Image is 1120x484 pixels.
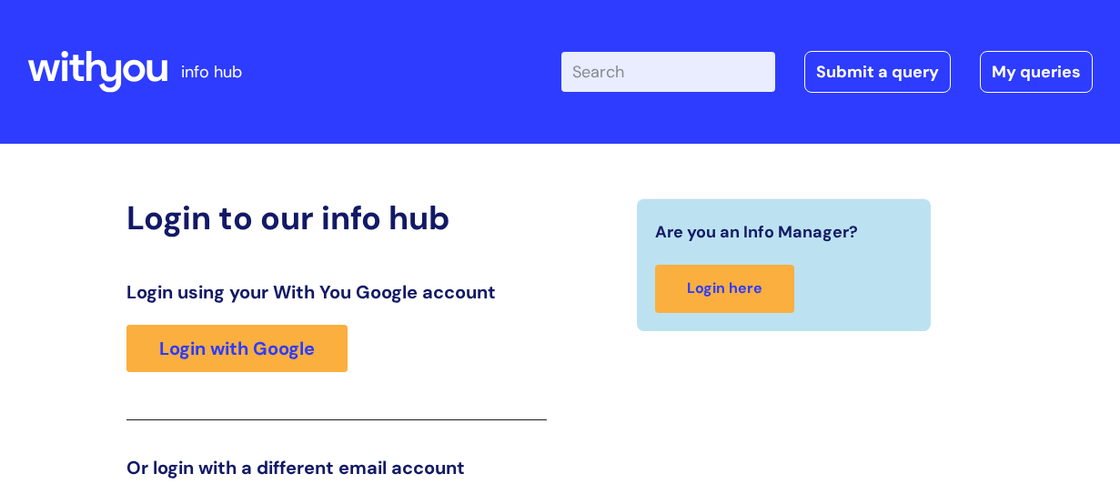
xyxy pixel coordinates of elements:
[804,51,951,93] a: Submit a query
[181,57,242,86] p: info hub
[655,217,858,247] span: Are you an Info Manager?
[126,281,547,303] h3: Login using your With You Google account
[980,51,1093,93] a: My queries
[655,265,794,313] a: Login here
[126,198,547,237] h2: Login to our info hub
[126,325,348,372] a: Login with Google
[126,457,547,479] h3: Or login with a different email account
[561,52,775,92] input: Search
